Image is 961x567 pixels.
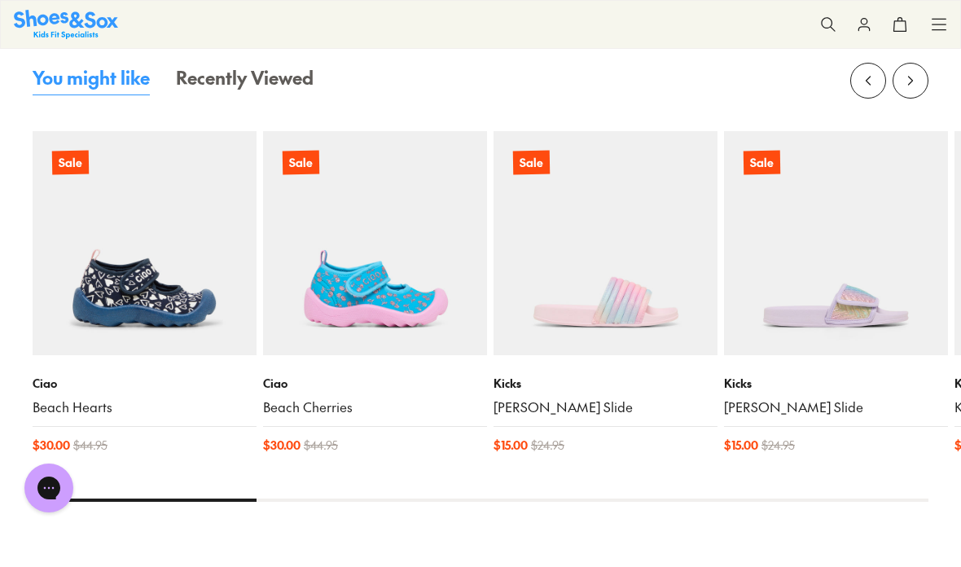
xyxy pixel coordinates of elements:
[494,398,717,416] a: [PERSON_NAME] Slide
[263,437,301,454] span: $ 30.00
[283,151,319,175] p: Sale
[263,375,487,392] p: Ciao
[531,437,564,454] span: $ 24.95
[33,398,257,416] a: Beach Hearts
[494,437,528,454] span: $ 15.00
[263,398,487,416] a: Beach Cherries
[52,151,89,175] p: Sale
[724,398,948,416] a: [PERSON_NAME] Slide
[494,375,717,392] p: Kicks
[14,10,118,38] img: SNS_Logo_Responsive.svg
[33,375,257,392] p: Ciao
[33,131,257,355] a: Sale
[724,437,758,454] span: $ 15.00
[304,437,338,454] span: $ 44.95
[761,437,795,454] span: $ 24.95
[724,375,948,392] p: Kicks
[513,151,550,175] p: Sale
[33,437,70,454] span: $ 30.00
[14,10,118,38] a: Shoes & Sox
[33,64,150,95] button: You might like
[176,64,314,95] button: Recently Viewed
[16,458,81,518] iframe: Gorgias live chat messenger
[73,437,108,454] span: $ 44.95
[744,151,780,175] p: Sale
